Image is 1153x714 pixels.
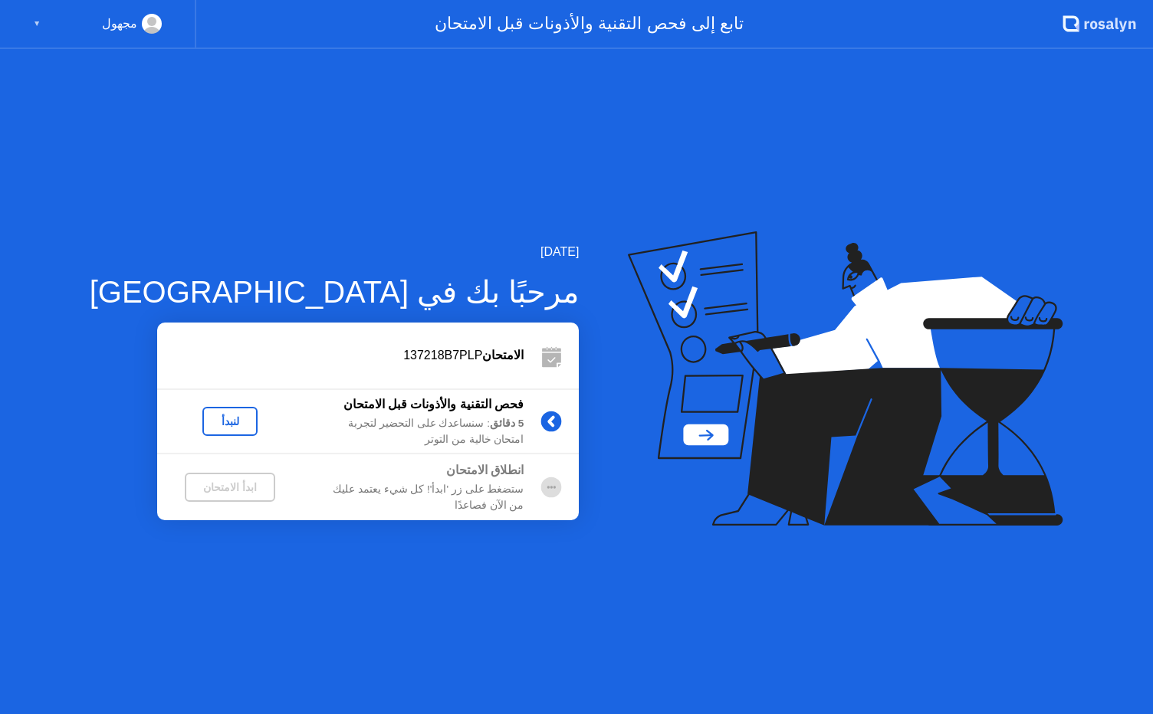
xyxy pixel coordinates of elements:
[185,473,275,502] button: ابدأ الامتحان
[490,418,524,429] b: 5 دقائق
[90,269,580,315] div: مرحبًا بك في [GEOGRAPHIC_DATA]
[90,243,580,261] div: [DATE]
[446,463,524,477] b: انطلاق الامتحان
[343,398,524,411] b: فحص التقنية والأذونات قبل الامتحان
[303,416,524,447] div: : سنساعدك على التحضير لتجربة امتحان خالية من التوتر
[102,14,137,34] div: مجهول
[482,349,524,362] b: الامتحان
[191,481,269,493] div: ابدأ الامتحان
[303,482,524,513] div: ستضغط على زر 'ابدأ'! كل شيء يعتمد عليك من الآن فصاعدًا
[157,346,524,365] div: 137218B7PLP
[202,407,258,436] button: لنبدأ
[33,14,41,34] div: ▼
[209,415,251,427] div: لنبدأ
